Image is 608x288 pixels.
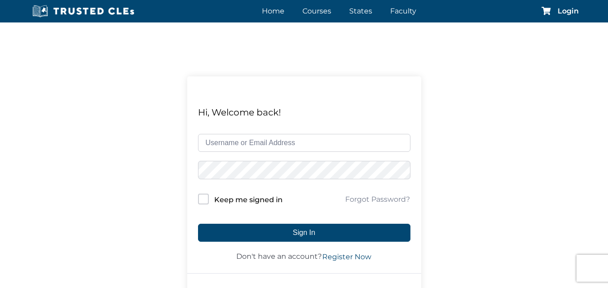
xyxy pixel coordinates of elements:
[30,4,137,18] img: Trusted CLEs
[198,224,410,242] button: Sign In
[347,4,374,18] a: States
[345,194,410,205] a: Forgot Password?
[214,194,283,206] label: Keep me signed in
[198,251,410,262] div: Don't have an account?
[558,8,579,15] a: Login
[388,4,419,18] a: Faculty
[198,105,410,120] div: Hi, Welcome back!
[260,4,287,18] a: Home
[198,134,410,152] input: Username or Email Address
[322,252,372,262] a: Register Now
[300,4,333,18] a: Courses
